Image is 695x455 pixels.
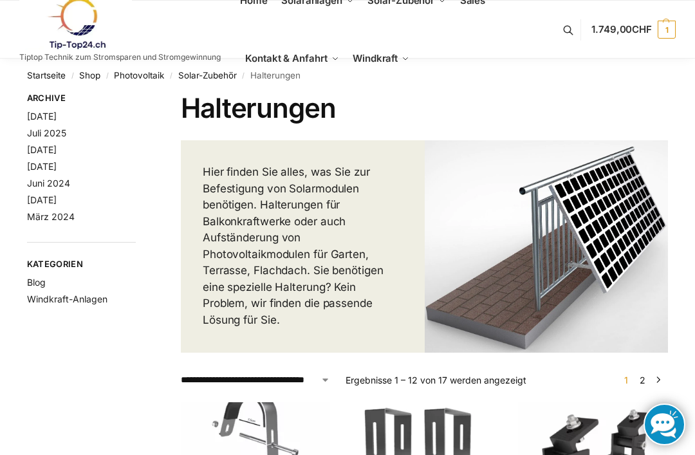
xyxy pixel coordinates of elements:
[346,373,526,387] p: Ergebnisse 1 – 12 von 17 werden angezeigt
[27,161,57,172] a: [DATE]
[27,277,46,288] a: Blog
[27,178,70,189] a: Juni 2024
[27,258,136,271] span: Kategorien
[240,30,344,88] a: Kontakt & Anfahrt
[591,10,676,49] a: 1.749,00CHF 1
[591,23,652,35] span: 1.749,00
[347,30,415,88] a: Windkraft
[136,93,144,107] button: Close filters
[27,293,107,304] a: Windkraft-Anlagen
[114,70,164,80] a: Photovoltaik
[616,373,668,387] nav: Produkt-Seitennummerierung
[66,71,79,81] span: /
[621,375,631,385] span: Seite 1
[658,21,676,39] span: 1
[164,71,178,81] span: /
[19,53,221,61] p: Tiptop Technik zum Stromsparen und Stromgewinnung
[632,23,652,35] span: CHF
[27,144,57,155] a: [DATE]
[100,71,114,81] span: /
[181,373,330,387] select: Shop-Reihenfolge
[425,140,669,353] img: Halterungen
[27,127,66,138] a: Juli 2025
[27,59,668,92] nav: Breadcrumb
[245,52,327,64] span: Kontakt & Anfahrt
[654,373,663,387] a: →
[27,70,66,80] a: Startseite
[237,71,250,81] span: /
[79,70,100,80] a: Shop
[27,211,75,222] a: März 2024
[27,194,57,205] a: [DATE]
[181,92,668,124] h1: Halterungen
[353,52,398,64] span: Windkraft
[27,111,57,122] a: [DATE]
[178,70,237,80] a: Solar-Zubehör
[203,164,403,328] p: Hier finden Sie alles, was Sie zur Befestigung von Solarmodulen benötigen. Halterungen für Balkon...
[27,92,136,105] span: Archive
[636,375,649,385] a: Seite 2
